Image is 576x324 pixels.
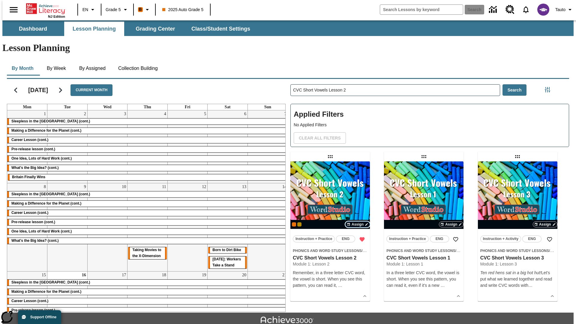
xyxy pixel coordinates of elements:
[294,107,566,122] h2: Applied Filters
[121,183,127,190] a: September 10, 2025
[63,104,72,110] a: Tuesday
[162,7,204,13] span: 2025 Auto Grade 5
[11,280,90,284] span: Sleepless in the Animal Kingdom (cont.)
[74,61,110,76] button: By Assigned
[7,183,47,271] td: September 8, 2025
[544,234,555,245] button: Add to Favorites
[386,235,428,242] button: Instruction + Practice
[480,255,555,261] h3: CVC Short Vowels Lesson 3
[64,22,124,36] button: Lesson Planning
[7,110,47,183] td: September 1, 2025
[384,161,463,301] div: lesson details
[103,4,131,15] button: Grade: Grade 5, Select a grade
[83,110,87,118] a: September 2, 2025
[295,236,332,242] span: Instruction + Practice
[212,257,241,267] span: Labor Day: Workers Take a Stand
[187,22,255,36] button: Class/Student Settings
[534,2,553,17] button: Select a new avatar
[28,86,48,94] h2: [DATE]
[533,221,557,227] button: Assign Choose Dates
[342,236,349,242] span: ENG
[43,110,47,118] a: September 1, 2025
[22,104,33,110] a: Monday
[11,147,55,151] span: Pre-release lesson (cont.)
[502,84,527,96] button: Search
[40,271,47,279] a: September 15, 2025
[132,248,161,258] span: Taking Movies to the X-Dimension
[106,7,121,13] span: Grade 5
[541,84,553,96] button: Filters Side menu
[480,249,549,253] span: Phonics and Word Study Lessons
[291,85,500,96] input: Search Lessons By Keyword
[526,283,528,288] span: h
[555,7,565,13] span: Tauto
[11,119,90,123] span: Sleepless in the Animal Kingdom (cont.)
[386,249,455,253] span: Phonics and Word Study Lessons
[125,22,185,36] button: Grading Center
[8,82,23,98] button: Previous
[450,234,461,245] button: Add to Favorites
[539,222,551,227] span: Assign
[2,42,574,53] h1: Lesson Planning
[389,236,426,242] span: Instruction + Practice
[7,118,288,124] div: Sleepless in the Animal Kingdom (cont.)
[7,210,288,216] div: Career Lesson (cont.)
[263,104,272,110] a: Sunday
[7,146,288,152] div: Pre-release lesson (cont.)
[361,248,367,253] span: /
[281,183,288,190] a: September 14, 2025
[26,3,65,15] a: Home
[208,247,247,253] div: Born to Dirt Bike
[386,255,461,261] h3: CVC Short Vowels Lesson 1
[11,211,48,215] span: Career Lesson (cont.)
[483,236,519,242] span: Instruction + Activity
[357,234,367,245] button: Remove from Favorites
[480,247,555,254] span: Topic: Phonics and Word Study Lessons/CVC Short Vowels
[41,61,71,76] button: By Week
[7,201,288,207] div: Making a Difference for the Planet (cont.)
[53,82,68,98] button: Next
[502,1,518,18] a: Resource Center, Will open in new tab
[386,247,461,254] span: Topic: Phonics and Word Study Lessons/CVC Short Vowels
[386,270,461,289] div: In a three letter CVC word, the vowel is short. When you see this pattern, you can read it, even ...
[139,6,142,13] span: B
[11,299,48,303] span: Career Lesson (cont.)
[113,61,163,76] button: Collection Building
[161,183,167,190] a: September 11, 2025
[201,271,207,279] a: September 19, 2025
[537,4,549,16] img: avatar image
[11,289,81,294] span: Making a Difference for the Planet (cont.)
[293,270,367,289] p: Remember, in a three letter CVC word, the vowel is short. When you see this pattern, you can read...
[2,22,256,36] div: SubNavbar
[360,292,369,301] button: Show Details
[247,183,288,271] td: September 14, 2025
[286,76,569,312] div: Search
[281,271,288,279] a: September 21, 2025
[518,2,534,17] a: Notifications
[513,152,522,161] div: Draggable lesson: CVC Short Vowels Lesson 3
[208,183,248,271] td: September 13, 2025
[338,283,342,288] span: …
[2,20,574,36] div: SubNavbar
[7,128,288,134] div: Making a Difference for the Planet (cont.)
[297,222,301,226] span: New 2025 class
[11,229,72,233] span: One Idea, Lots of Hard Work (cont.)
[212,248,241,252] span: Born to Dirt Bike
[11,138,48,142] span: Career Lesson (cont.)
[553,4,576,15] button: Profile/Settings
[241,271,247,279] a: September 20, 2025
[30,315,56,319] span: Support Offline
[456,249,487,253] span: CVC Short Vowels
[241,183,247,190] a: September 13, 2025
[11,201,81,205] span: Making a Difference for the Planet (cont.)
[142,104,152,110] a: Thursday
[5,1,22,19] button: Open side menu
[363,249,394,253] span: CVC Short Vowels
[184,104,192,110] a: Friday
[8,174,287,180] div: Britain Finally Wins
[419,152,429,161] div: Draggable lesson: CVC Short Vowels Lesson 1
[82,7,88,13] span: EN
[47,183,88,271] td: September 9, 2025
[293,255,367,261] h3: CVC Short Vowels Lesson 2
[123,110,127,118] a: September 3, 2025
